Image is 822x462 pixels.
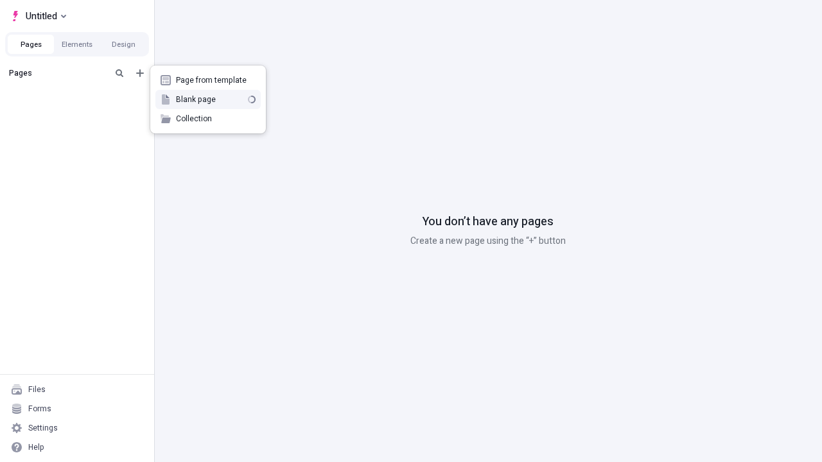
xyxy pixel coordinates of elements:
[9,68,107,78] div: Pages
[28,423,58,433] div: Settings
[132,65,148,81] button: Add new
[176,75,256,85] span: Page from template
[26,8,57,24] span: Untitled
[5,6,71,26] button: Select site
[410,234,566,248] p: Create a new page using the “+” button
[54,35,100,54] button: Elements
[28,384,46,395] div: Files
[100,35,146,54] button: Design
[176,114,256,124] span: Collection
[176,94,243,105] span: Blank page
[28,442,44,452] div: Help
[150,65,266,133] div: Add new
[28,404,51,414] div: Forms
[423,214,554,230] p: You don’t have any pages
[8,35,54,54] button: Pages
